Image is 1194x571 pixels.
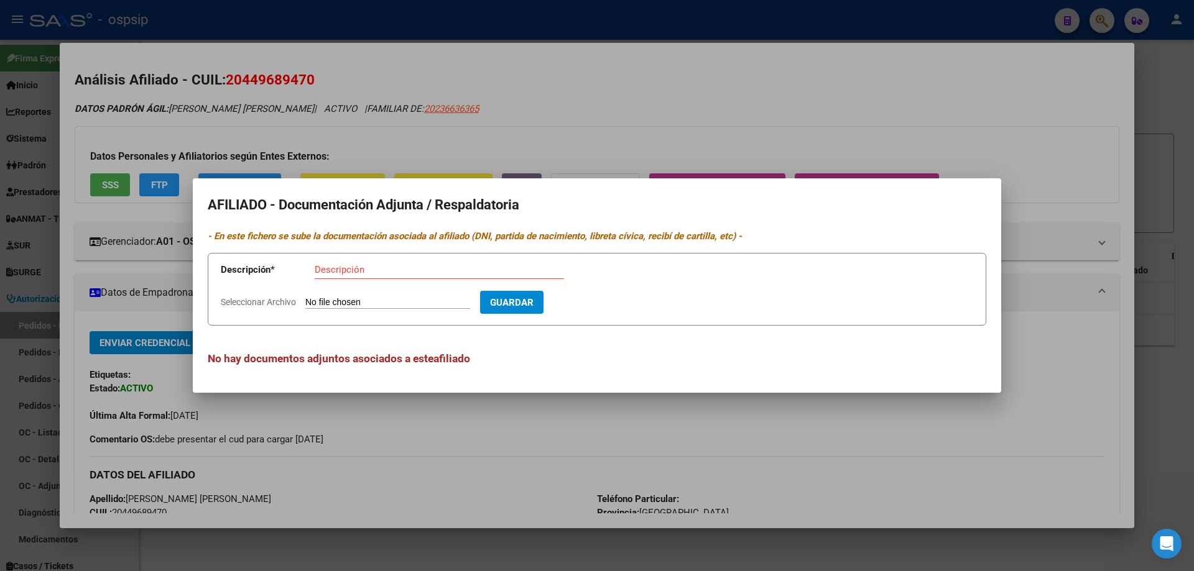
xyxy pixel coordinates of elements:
[208,231,742,242] i: - En este fichero se sube la documentación asociada al afiliado (DNI, partida de nacimiento, libr...
[221,297,296,307] span: Seleccionar Archivo
[490,297,534,308] span: Guardar
[208,193,986,217] h2: AFILIADO - Documentación Adjunta / Respaldatoria
[1152,529,1182,559] div: Open Intercom Messenger
[208,350,986,367] h3: No hay documentos adjuntos asociados a este
[433,352,470,365] span: afiliado
[480,291,544,314] button: Guardar
[221,263,315,277] p: Descripción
